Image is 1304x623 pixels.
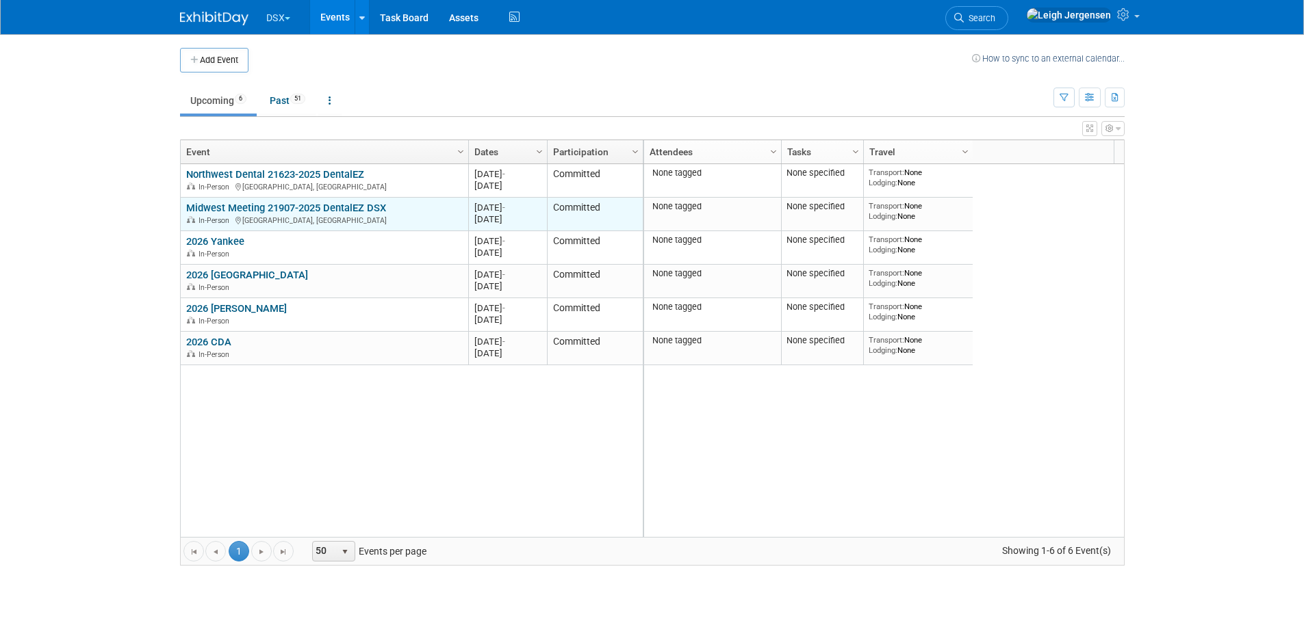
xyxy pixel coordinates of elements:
span: In-Person [199,317,233,326]
img: In-Person Event [187,250,195,256]
div: None None [869,302,967,321]
div: [DATE] [474,235,541,247]
span: In-Person [199,250,233,259]
a: Column Settings [532,140,547,161]
a: Travel [869,140,964,163]
span: - [502,303,505,313]
span: Transport: [869,168,904,177]
td: Committed [547,265,643,298]
span: 51 [290,94,305,104]
a: Participation [553,140,634,163]
div: [DATE] [474,269,541,280]
div: None None [869,235,967,254]
img: ExhibitDay [180,12,248,25]
td: Committed [547,231,643,265]
div: None tagged [649,235,776,246]
a: Past51 [259,88,316,114]
span: - [502,236,505,246]
a: Go to the next page [251,541,272,561]
div: [DATE] [474,202,541,213]
a: Upcoming6 [180,88,257,114]
div: [DATE] [474,168,541,180]
img: In-Person Event [187,317,195,323]
span: Column Settings [630,146,641,157]
div: [DATE] [474,247,541,259]
td: Committed [547,198,643,231]
a: Column Settings [453,140,468,161]
a: Dates [474,140,538,163]
div: [DATE] [474,314,541,326]
div: None specified [787,168,858,178]
div: None tagged [649,201,776,212]
img: In-Person Event [187,183,195,189]
div: [GEOGRAPHIC_DATA], [GEOGRAPHIC_DATA] [186,214,462,226]
a: 2026 [GEOGRAPHIC_DATA] [186,269,308,281]
img: In-Person Event [187,350,195,357]
span: Column Settings [850,146,861,157]
a: Midwest Meeting 21907-2025 DentalEZ DSX [186,202,386,214]
a: Column Settings [848,140,863,161]
span: - [502,336,505,347]
span: Go to the last page [278,546,289,557]
div: [DATE] [474,280,541,292]
a: 2026 CDA [186,336,231,348]
div: None specified [787,302,858,313]
span: Lodging: [869,211,897,221]
span: Transport: [869,268,904,278]
span: Search [964,13,995,23]
span: Column Settings [768,146,779,157]
span: 6 [235,94,246,104]
div: None specified [787,335,858,346]
a: Go to the last page [273,541,294,561]
span: Column Settings [534,146,545,157]
span: Transport: [869,335,904,345]
div: None tagged [649,335,776,346]
span: Lodging: [869,345,897,355]
div: None tagged [649,268,776,279]
img: Leigh Jergensen [1026,8,1112,23]
div: [GEOGRAPHIC_DATA], [GEOGRAPHIC_DATA] [186,181,462,192]
button: Add Event [180,48,248,72]
td: Committed [547,164,643,198]
span: 1 [229,541,249,561]
span: Events per page [294,541,440,561]
a: Column Settings [766,140,781,161]
td: Committed [547,332,643,365]
span: In-Person [199,283,233,292]
div: None None [869,335,967,355]
div: [DATE] [474,302,541,314]
a: Column Settings [628,140,643,161]
a: 2026 [PERSON_NAME] [186,302,287,315]
img: In-Person Event [187,216,195,223]
div: None specified [787,201,858,212]
div: None specified [787,268,858,279]
span: Lodging: [869,178,897,187]
div: [DATE] [474,347,541,359]
div: None None [869,201,967,221]
a: Attendees [650,140,772,163]
span: In-Person [199,350,233,359]
span: Lodging: [869,278,897,288]
a: Northwest Dental 21623-2025 DentalEZ [186,168,364,181]
span: Transport: [869,302,904,311]
div: None specified [787,235,858,246]
span: In-Person [199,183,233,191]
div: None None [869,268,967,288]
a: Column Settings [958,140,973,161]
a: Go to the first page [183,541,204,561]
span: - [502,269,505,280]
span: Go to the next page [256,546,267,557]
div: [DATE] [474,180,541,191]
span: 50 [313,542,336,561]
span: Column Settings [960,146,971,157]
td: Committed [547,298,643,332]
div: None None [869,168,967,187]
span: - [502,202,505,213]
span: Go to the previous page [210,546,221,557]
span: In-Person [199,216,233,225]
span: Transport: [869,235,904,244]
a: 2026 Yankee [186,235,244,248]
span: Showing 1-6 of 6 Event(s) [989,541,1123,560]
a: Go to the previous page [205,541,226,561]
span: Transport: [869,201,904,211]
